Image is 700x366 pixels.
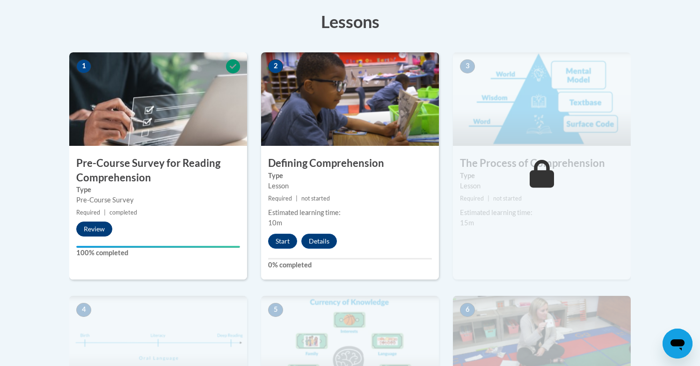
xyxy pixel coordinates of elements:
span: 10m [268,219,282,227]
div: Estimated learning time: [268,208,432,218]
span: | [104,209,106,216]
span: 4 [76,303,91,317]
span: Required [460,195,484,202]
span: 5 [268,303,283,317]
span: 3 [460,59,475,73]
label: Type [268,171,432,181]
span: | [296,195,298,202]
label: Type [76,185,240,195]
span: not started [493,195,522,202]
button: Review [76,222,112,237]
span: Required [268,195,292,202]
h3: Defining Comprehension [261,156,439,171]
span: 1 [76,59,91,73]
h3: The Process of Comprehension [453,156,631,171]
img: Course Image [453,52,631,146]
iframe: Button to launch messaging window [663,329,693,359]
span: 15m [460,219,474,227]
span: 6 [460,303,475,317]
span: | [488,195,489,202]
label: 100% completed [76,248,240,258]
div: Estimated learning time: [460,208,624,218]
span: Required [76,209,100,216]
div: Your progress [76,246,240,248]
span: 2 [268,59,283,73]
button: Start [268,234,297,249]
label: 0% completed [268,260,432,270]
div: Lesson [268,181,432,191]
span: completed [109,209,137,216]
h3: Lessons [69,10,631,33]
div: Lesson [460,181,624,191]
img: Course Image [261,52,439,146]
button: Details [301,234,337,249]
img: Course Image [69,52,247,146]
div: Pre-Course Survey [76,195,240,205]
span: not started [301,195,330,202]
h3: Pre-Course Survey for Reading Comprehension [69,156,247,185]
label: Type [460,171,624,181]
